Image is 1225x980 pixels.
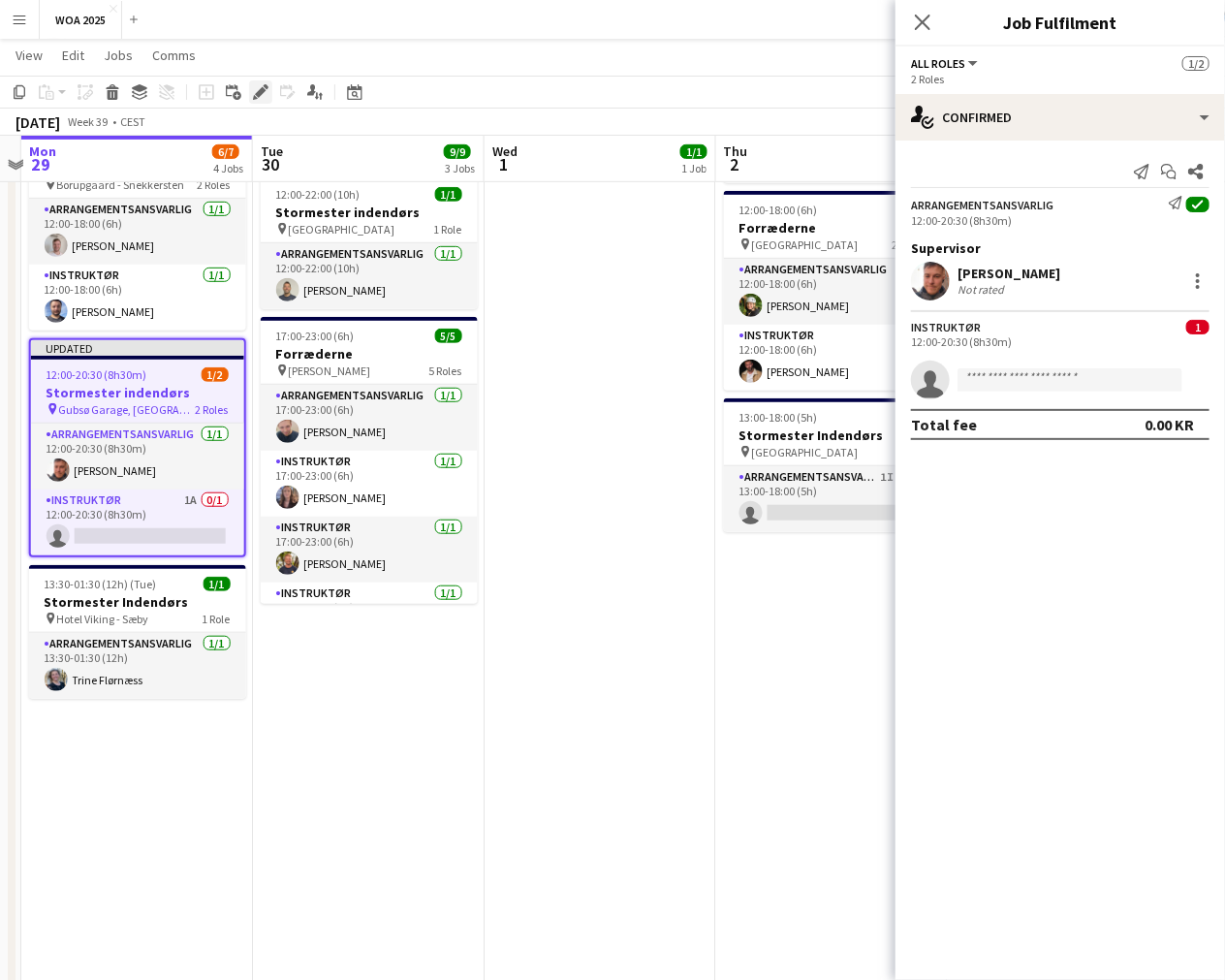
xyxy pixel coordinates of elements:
[29,265,246,331] app-card-role: Instruktør1/112:00-18:00 (6h)[PERSON_NAME]
[680,144,707,159] span: 1/1
[47,367,147,382] span: 12:00-20:30 (8h30m)
[429,364,462,378] span: 5 Roles
[489,153,518,175] span: 1
[120,114,145,129] div: CEST
[1182,56,1209,71] span: 1/2
[1186,320,1209,334] span: 1
[289,364,371,378] span: [PERSON_NAME]
[444,144,471,159] span: 9/9
[29,593,246,611] h3: Stormester Indendørs
[492,142,518,160] span: Wed
[1145,415,1194,434] div: 0.00 KR
[724,398,941,532] app-job-card: 13:00-18:00 (5h)0/1Stormester Indendørs [GEOGRAPHIC_DATA]1 RoleArrangementsansvarlig1I0/113:00-18...
[152,47,196,64] span: Comms
[435,329,462,343] span: 5/5
[289,222,395,237] span: [GEOGRAPHIC_DATA]
[45,577,157,591] span: 13:30-01:30 (12h) (Tue)
[752,237,859,252] span: [GEOGRAPHIC_DATA]
[724,259,941,325] app-card-role: Arrangementsansvarlig1/112:00-18:00 (6h)[PERSON_NAME]
[724,219,941,237] h3: Forræderne
[434,222,462,237] span: 1 Role
[261,451,478,517] app-card-role: Instruktør1/117:00-23:00 (6h)[PERSON_NAME]
[204,577,231,591] span: 1/1
[64,114,112,129] span: Week 39
[276,187,361,202] span: 12:00-22:00 (10h)
[59,402,196,417] span: Gubsø Garage, [GEOGRAPHIC_DATA]
[258,153,283,175] span: 30
[29,565,246,699] app-job-card: 13:30-01:30 (12h) (Tue)1/1Stormester Indendørs Hotel Viking - Sæby1 RoleArrangementsansvarlig1/11...
[724,142,748,160] span: Thu
[276,329,355,343] span: 17:00-23:00 (6h)
[724,427,941,444] h3: Stormester Indendørs
[31,424,244,490] app-card-role: Arrangementsansvarlig1/112:00-20:30 (8h30m)[PERSON_NAME]
[144,43,204,68] a: Comms
[261,175,478,309] app-job-card: 12:00-22:00 (10h)1/1Stormester indendørs [GEOGRAPHIC_DATA]1 RoleArrangementsansvarlig1/112:00-22:...
[721,153,748,175] span: 2
[40,1,122,39] button: WOA 2025
[435,187,462,202] span: 1/1
[261,142,283,160] span: Tue
[54,43,92,68] a: Edit
[911,56,981,71] button: All roles
[29,338,246,557] app-job-card: Updated12:00-20:30 (8h30m)1/2Stormester indendørs Gubsø Garage, [GEOGRAPHIC_DATA]2 RolesArrangeme...
[96,43,141,68] a: Jobs
[911,198,1053,212] div: Arrangementsansvarlig
[724,325,941,391] app-card-role: Instruktør1/112:00-18:00 (6h)[PERSON_NAME]
[213,161,243,175] div: 4 Jobs
[261,204,478,221] h3: Stormester indendørs
[261,385,478,451] app-card-role: Arrangementsansvarlig1/117:00-23:00 (6h)[PERSON_NAME]
[895,239,1225,257] div: Supervisor
[203,612,231,626] span: 1 Role
[958,265,1060,282] div: [PERSON_NAME]
[16,112,60,132] div: [DATE]
[212,144,239,159] span: 6/7
[16,47,43,64] span: View
[261,517,478,583] app-card-role: Instruktør1/117:00-23:00 (6h)[PERSON_NAME]
[911,415,977,434] div: Total fee
[739,410,818,425] span: 13:00-18:00 (5h)
[261,243,478,309] app-card-role: Arrangementsansvarlig1/112:00-22:00 (10h)[PERSON_NAME]
[893,237,926,252] span: 2 Roles
[739,203,818,217] span: 12:00-18:00 (6h)
[196,402,229,417] span: 2 Roles
[895,94,1225,141] div: Confirmed
[29,142,56,160] span: Mon
[31,340,244,356] div: Updated
[911,213,1209,228] div: 12:00-20:30 (8h30m)
[261,317,478,604] app-job-card: 17:00-23:00 (6h)5/5Forræderne [PERSON_NAME]5 RolesArrangementsansvarlig1/117:00-23:00 (6h)[PERSON...
[26,153,56,175] span: 29
[57,177,185,192] span: Borupgaard - Snekkersten
[29,199,246,265] app-card-role: Arrangementsansvarlig1/112:00-18:00 (6h)[PERSON_NAME]
[911,72,1209,86] div: 2 Roles
[57,612,149,626] span: Hotel Viking - Sæby
[724,191,941,391] app-job-card: 12:00-18:00 (6h)2/2Forræderne [GEOGRAPHIC_DATA]2 RolesArrangementsansvarlig1/112:00-18:00 (6h)[PE...
[895,10,1225,35] h3: Job Fulfilment
[911,320,981,334] div: Instruktør
[202,367,229,382] span: 1/2
[62,47,84,64] span: Edit
[31,384,244,401] h3: Stormester indendørs
[445,161,475,175] div: 3 Jobs
[911,56,965,71] span: All roles
[198,177,231,192] span: 2 Roles
[261,345,478,363] h3: Forræderne
[681,161,707,175] div: 1 Job
[261,583,478,648] app-card-role: Instruktør1/117:00-23:00 (6h)
[8,43,50,68] a: View
[752,445,859,459] span: [GEOGRAPHIC_DATA]
[724,466,941,532] app-card-role: Arrangementsansvarlig1I0/113:00-18:00 (5h)
[29,633,246,699] app-card-role: Arrangementsansvarlig1/113:30-01:30 (12h)Trine Flørnæss
[104,47,133,64] span: Jobs
[958,282,1008,297] div: Not rated
[31,490,244,555] app-card-role: Instruktør1A0/112:00-20:30 (8h30m)
[29,131,246,331] app-job-card: 12:00-18:00 (6h)2/2Stormester Indendørs Borupgaard - Snekkersten2 RolesArrangementsansvarlig1/112...
[911,334,1209,349] div: 12:00-20:30 (8h30m)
